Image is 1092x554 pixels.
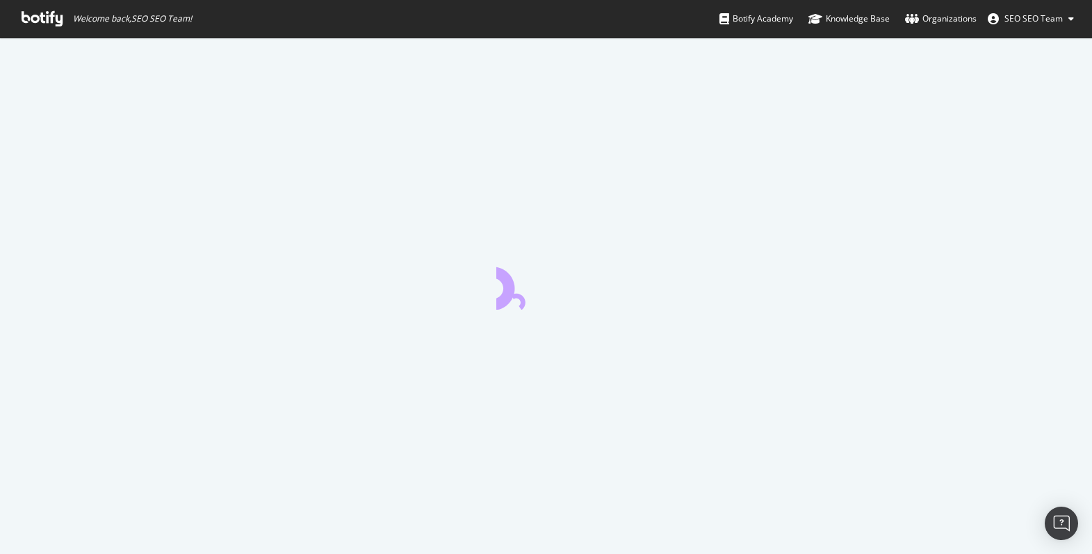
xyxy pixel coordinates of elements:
div: Open Intercom Messenger [1045,507,1078,540]
div: Botify Academy [719,12,793,26]
button: SEO SEO Team [977,8,1085,30]
span: Welcome back, SEO SEO Team ! [73,13,192,24]
div: Organizations [905,12,977,26]
div: animation [496,260,596,310]
span: SEO SEO Team [1004,13,1063,24]
div: Knowledge Base [808,12,890,26]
